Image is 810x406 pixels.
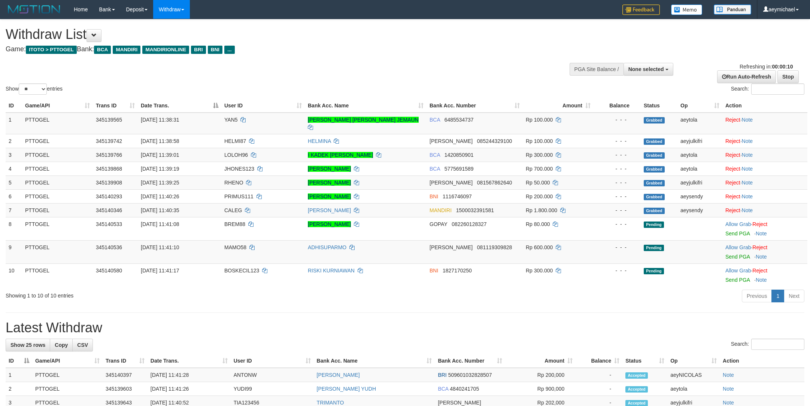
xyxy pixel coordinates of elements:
span: MANDIRI [113,46,140,54]
th: Bank Acc. Name: activate to sort column ascending [314,354,435,368]
input: Search: [751,83,804,95]
td: PTTOGEL [32,382,103,396]
td: 3 [6,148,22,162]
span: Grabbed [644,138,665,145]
div: - - - [597,207,638,214]
a: Note [742,166,753,172]
span: Rp 200.000 [526,193,553,199]
input: Search: [751,339,804,350]
th: User ID: activate to sort column ascending [231,354,314,368]
span: CALEG [224,207,242,213]
div: - - - [597,137,638,145]
span: BCA [430,166,440,172]
a: Note [742,207,753,213]
span: Grabbed [644,194,665,200]
a: Note [723,386,734,392]
span: 345139565 [96,117,122,123]
span: Rp 50.000 [526,180,550,186]
a: [PERSON_NAME] [308,221,351,227]
td: 2 [6,134,22,148]
span: 345140533 [96,221,122,227]
div: - - - [597,193,638,200]
span: CSV [77,342,88,348]
span: None selected [628,66,664,72]
td: · [722,162,807,175]
td: · [722,134,807,148]
span: [DATE] 11:39:19 [141,166,179,172]
span: [DATE] 11:39:25 [141,180,179,186]
td: aeyjulkifri [677,134,722,148]
label: Search: [731,339,804,350]
td: PTTOGEL [32,368,103,382]
span: BNI [430,193,438,199]
span: 345139766 [96,152,122,158]
td: 5 [6,175,22,189]
a: Allow Grab [725,244,751,250]
div: - - - [597,244,638,251]
span: Copy 082260128327 to clipboard [452,221,486,227]
td: aeysendy [677,189,722,203]
a: Note [742,138,753,144]
span: [PERSON_NAME] [430,244,473,250]
img: Button%20Memo.svg [671,4,703,15]
a: Note [756,277,767,283]
span: Accepted [625,386,648,393]
td: · [722,189,807,203]
a: Note [723,400,734,406]
h1: Latest Withdraw [6,320,804,335]
a: 1 [771,290,784,302]
span: JHONES123 [224,166,254,172]
th: Date Trans.: activate to sort column ascending [148,354,231,368]
span: 345139868 [96,166,122,172]
span: Copy 081567862640 to clipboard [477,180,512,186]
td: · [722,148,807,162]
a: Send PGA [725,231,750,236]
td: aeyNICOLAS [667,368,720,382]
td: · [722,217,807,240]
td: aeyjulkifri [677,175,722,189]
td: PTTOGEL [22,113,93,134]
div: - - - [597,267,638,274]
th: User ID: activate to sort column ascending [221,99,305,113]
span: RHENO [224,180,243,186]
td: PTTOGEL [22,240,93,263]
label: Show entries [6,83,63,95]
span: Rp 80.000 [526,221,550,227]
th: Balance [594,99,641,113]
span: [PERSON_NAME] [430,180,473,186]
td: · [722,203,807,217]
a: Note [742,152,753,158]
td: Rp 200,000 [505,368,576,382]
strong: 00:00:10 [772,64,793,70]
a: Reject [725,117,740,123]
a: Reject [752,221,767,227]
th: Balance: activate to sort column ascending [576,354,622,368]
span: [DATE] 11:40:26 [141,193,179,199]
span: Pending [644,222,664,228]
td: 6 [6,189,22,203]
span: 345140580 [96,268,122,274]
span: MANDIRI [430,207,452,213]
span: BCA [430,152,440,158]
span: Copy 1420850901 to clipboard [445,152,474,158]
th: Action [722,99,807,113]
span: Rp 1.800.000 [526,207,557,213]
a: Reject [725,207,740,213]
img: panduan.png [714,4,751,15]
a: [PERSON_NAME] [PERSON_NAME] JEMAUN [308,117,419,123]
div: - - - [597,165,638,173]
td: 1 [6,368,32,382]
span: · [725,268,752,274]
span: BCA [438,386,448,392]
div: - - - [597,220,638,228]
a: [PERSON_NAME] [308,193,351,199]
td: 345139603 [103,382,148,396]
span: Copy 1500032391581 to clipboard [456,207,494,213]
a: Allow Grab [725,221,751,227]
span: [DATE] 11:38:58 [141,138,179,144]
td: ANTONW [231,368,314,382]
span: [PERSON_NAME] [430,138,473,144]
a: Run Auto-Refresh [717,70,776,83]
th: Op: activate to sort column ascending [667,354,720,368]
a: Reject [725,193,740,199]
